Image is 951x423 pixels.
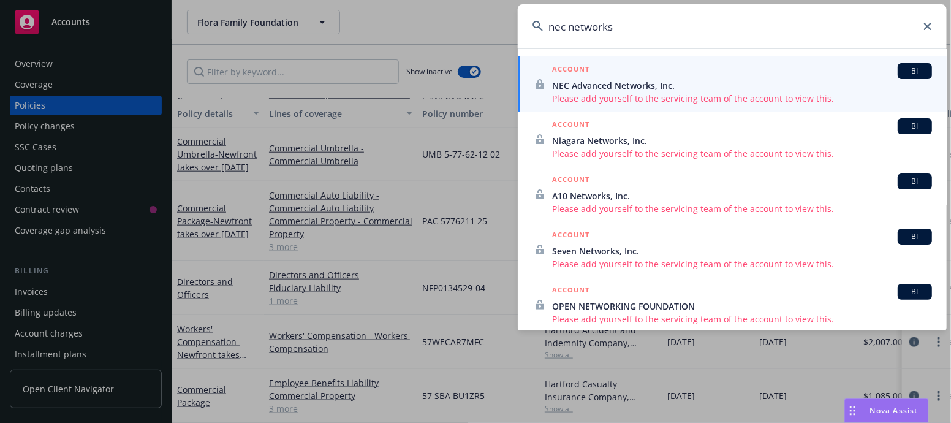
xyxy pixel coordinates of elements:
div: Drag to move [845,399,860,422]
span: BI [903,121,927,132]
h5: ACCOUNT [552,229,589,243]
span: A10 Networks, Inc. [552,189,932,202]
span: Please add yourself to the servicing team of the account to view this. [552,92,932,105]
span: BI [903,66,927,77]
h5: ACCOUNT [552,63,589,78]
span: Please add yourself to the servicing team of the account to view this. [552,147,932,160]
span: Please add yourself to the servicing team of the account to view this. [552,257,932,270]
span: BI [903,176,927,187]
h5: ACCOUNT [552,118,589,133]
span: Please add yourself to the servicing team of the account to view this. [552,313,932,326]
span: OPEN NETWORKING FOUNDATION [552,300,932,313]
span: Seven Networks, Inc. [552,245,932,257]
span: Niagara Networks, Inc. [552,134,932,147]
button: Nova Assist [844,398,929,423]
input: Search... [518,4,947,48]
a: ACCOUNTBISeven Networks, Inc.Please add yourself to the servicing team of the account to view this. [518,222,947,277]
h5: ACCOUNT [552,284,589,299]
a: ACCOUNTBINEC Advanced Networks, Inc.Please add yourself to the servicing team of the account to v... [518,56,947,112]
a: ACCOUNTBIOPEN NETWORKING FOUNDATIONPlease add yourself to the servicing team of the account to vi... [518,277,947,332]
span: Please add yourself to the servicing team of the account to view this. [552,202,932,215]
span: NEC Advanced Networks, Inc. [552,79,932,92]
a: ACCOUNTBIA10 Networks, Inc.Please add yourself to the servicing team of the account to view this. [518,167,947,222]
span: BI [903,286,927,297]
span: BI [903,231,927,242]
span: Nova Assist [870,405,919,416]
h5: ACCOUNT [552,173,589,188]
a: ACCOUNTBINiagara Networks, Inc.Please add yourself to the servicing team of the account to view t... [518,112,947,167]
